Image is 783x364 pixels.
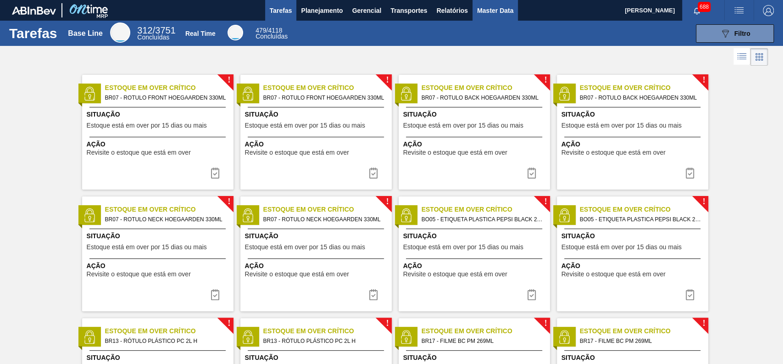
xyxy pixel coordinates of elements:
div: Completar tarefa: 29737094 [362,164,384,182]
span: ! [386,198,389,205]
span: Estoque em Over Crítico [263,205,392,214]
img: icon-task complete [368,289,379,300]
span: Revisite o estoque que está em over [245,149,349,156]
h1: Tarefas [9,28,57,39]
button: Filtro [696,24,774,43]
span: Estoque está em over por 15 dias ou mais [245,122,365,129]
span: 312 [137,25,152,35]
span: BO05 - ETIQUETA PLASTICA PEPSI BLACK 250ML [422,214,543,224]
span: BR07 - ROTULO FRONT HOEGAARDEN 330ML [105,93,226,103]
span: Estoque está em over por 15 dias ou mais [561,244,682,251]
div: Base Line [110,22,130,43]
span: Ação [403,261,548,271]
div: Completar tarefa: 29737094 [204,164,226,182]
span: Situação [87,353,231,363]
span: Gerencial [352,5,382,16]
span: Ação [245,261,389,271]
span: Situação [245,353,389,363]
span: BR13 - RÓTULO PLÁSTICO PC 2L H [105,336,226,346]
button: icon-task complete [362,164,384,182]
span: Revisite o estoque que está em over [403,271,507,278]
span: Revisite o estoque que está em over [87,271,191,278]
span: Estoque está em over por 15 dias ou mais [403,122,523,129]
span: Revisite o estoque que está em over [87,149,191,156]
span: Revisite o estoque que está em over [245,271,349,278]
button: icon-task complete [204,164,226,182]
img: icon-task complete [210,289,221,300]
span: Concluídas [137,34,169,41]
span: Situação [561,110,706,119]
span: Estoque está em over por 15 dias ou mais [403,244,523,251]
img: icon-task complete [526,168,537,179]
img: status [557,208,571,222]
span: Estoque em Over Crítico [580,205,708,214]
img: icon-task complete [526,289,537,300]
span: ! [544,320,547,327]
span: Estoque está em over por 15 dias ou mais [87,244,207,251]
span: Situação [87,231,231,241]
span: BO05 - ETIQUETA PLASTICA PEPSI BLACK 250ML [580,214,701,224]
span: Concluídas [255,33,288,40]
span: Estoque está em over por 15 dias ou mais [245,244,365,251]
img: icon-task complete [368,168,379,179]
span: BR07 - ROTULO BACK HOEGAARDEN 330ML [580,93,701,103]
img: TNhmsLtSVTkK8tSr43FrP2fwEKptu5GPRR3wAAAABJRU5ErkJggg== [12,6,56,15]
span: Ação [87,140,231,149]
span: Estoque em Over Crítico [105,326,233,336]
span: ! [544,77,547,84]
span: Estoque está em over por 15 dias ou mais [561,122,682,129]
span: BR07 - ROTULO FRONT HOEGAARDEN 330ML [263,93,384,103]
span: Revisite o estoque que está em over [561,149,666,156]
div: Base Line [68,29,103,38]
img: status [241,208,255,222]
span: Planejamento [301,5,343,16]
span: BR17 - FILME BC PM 269ML [580,336,701,346]
span: Estoque está em over por 15 dias ou mais [87,122,207,129]
div: Completar tarefa: 29737097 [521,286,543,304]
img: status [399,330,413,344]
span: ! [228,198,230,205]
span: Master Data [477,5,513,16]
div: Real Time [185,30,216,37]
span: Ação [403,140,548,149]
span: ! [228,77,230,84]
div: Completar tarefa: 29737095 [679,164,701,182]
span: Situação [561,353,706,363]
div: Completar tarefa: 29737096 [362,286,384,304]
span: Situação [561,231,706,241]
div: Real Time [228,25,243,40]
span: Ação [245,140,389,149]
span: Transportes [390,5,427,16]
span: Situação [403,110,548,119]
span: Estoque em Over Crítico [580,326,708,336]
img: icon-task complete [684,289,695,300]
span: / 4118 [255,27,282,34]
span: Situação [403,231,548,241]
button: icon-task complete [521,286,543,304]
span: Situação [403,353,548,363]
span: Revisite o estoque que está em over [561,271,666,278]
img: status [83,330,96,344]
span: BR07 - ROTULO BACK HOEGAARDEN 330ML [422,93,543,103]
span: Situação [245,231,389,241]
img: userActions [733,5,744,16]
span: ! [386,320,389,327]
button: icon-task complete [362,286,384,304]
button: icon-task complete [679,286,701,304]
button: Notificações [682,4,711,17]
img: icon-task complete [684,168,695,179]
span: ! [228,320,230,327]
span: Estoque em Over Crítico [422,326,550,336]
span: Ação [87,261,231,271]
img: status [241,330,255,344]
span: Situação [245,110,389,119]
span: / 3751 [137,25,175,35]
span: BR07 - ROTULO NECK HOEGAARDEN 330ML [263,214,384,224]
span: Ação [561,140,706,149]
img: icon-task complete [210,168,221,179]
span: Estoque em Over Crítico [263,83,392,93]
span: Filtro [734,30,750,37]
button: icon-task complete [521,164,543,182]
span: Estoque em Over Crítico [580,83,708,93]
div: Real Time [255,28,288,39]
